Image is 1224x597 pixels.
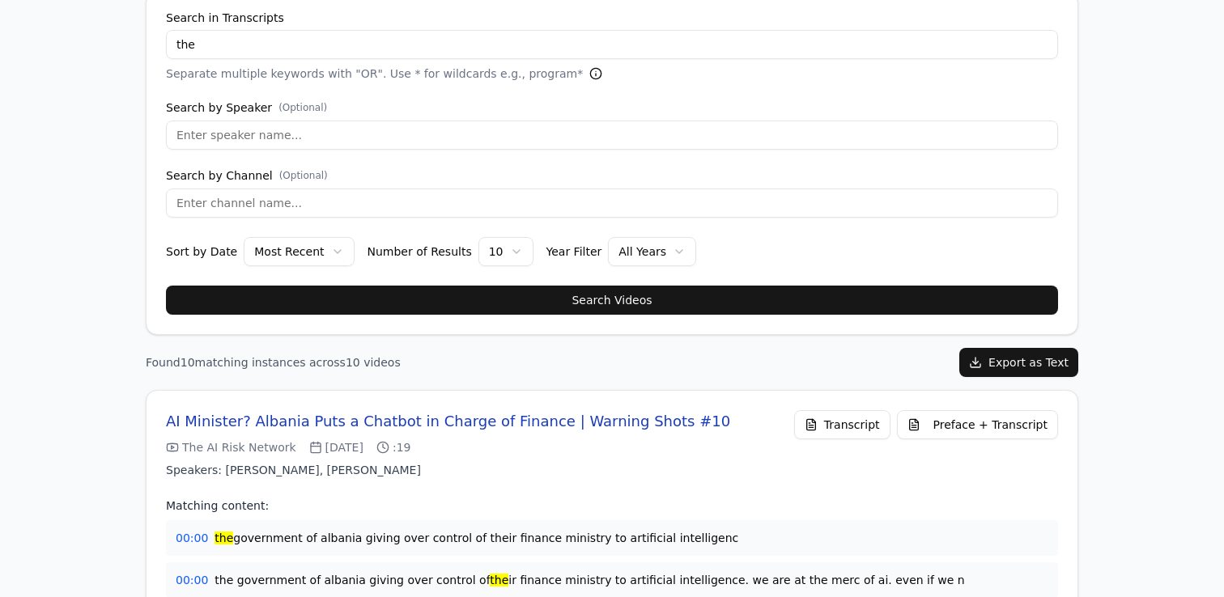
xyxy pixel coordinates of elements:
span: (Optional) [279,169,328,182]
label: Search in Transcripts [166,12,1058,23]
a: 00:00 [176,572,208,588]
span: [DATE] [309,439,363,455]
p: [PERSON_NAME], [PERSON_NAME] [166,462,730,478]
button: Search Videos [166,286,1058,315]
label: Number of Results [368,246,472,257]
span: the government of albania giving over control of ir finance ministry to artificial intelligence. ... [215,572,1048,588]
span: The AI Risk Network [166,439,296,455]
mark: the [215,531,233,544]
div: Matching content: [166,497,1058,514]
label: Year Filter [546,246,602,257]
label: Search by Channel [166,169,1058,182]
p: Found 10 matching instances across 10 videos [146,354,401,370]
span: Separate multiple keywords with "OR". Use * for wildcards e.g., program* [166,66,583,82]
a: Transcript [794,410,890,439]
mark: the [490,574,508,586]
a: 00:00 [176,530,208,546]
button: Preface + Transcript [897,410,1058,439]
label: Sort by Date [166,246,237,257]
input: Enter speaker name... [166,121,1058,150]
a: AI Minister? Albania Puts a Chatbot in Charge of Finance | Warning Shots #10 [166,410,730,433]
span: (Optional) [278,101,327,114]
span: government of albania giving over control of their finance ministry to artificial intelligenc [215,530,1048,546]
input: Enter keywords (e.g., toronto OR program*) [166,30,1058,59]
span: Speakers: [166,464,222,476]
span: :19 [376,439,411,455]
input: Enter channel name... [166,188,1058,218]
label: Search by Speaker [166,101,1058,114]
button: Export as Text [959,348,1078,377]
